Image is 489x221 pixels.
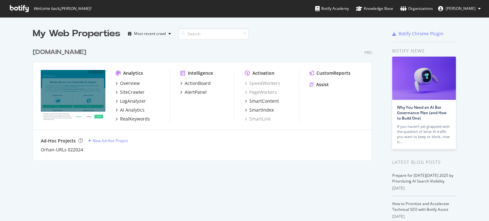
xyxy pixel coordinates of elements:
[433,3,486,14] button: [PERSON_NAME]
[116,89,145,95] a: SiteCrawler
[356,5,393,12] div: Knowledge Base
[188,70,213,76] div: Intelligence
[245,107,274,113] a: SmartIndex
[120,98,146,104] div: LogAnalyzer
[245,89,277,95] a: PageWorkers
[116,116,150,122] a: RealKeywords
[33,40,377,160] div: grid
[392,47,456,54] div: Botify news
[397,105,447,121] a: Why You Need an AI Bot Governance Plan (and How to Build One)
[88,138,128,143] a: New Ad-Hoc Project
[245,80,280,86] a: SpeedWorkers
[249,107,274,113] div: SmartIndex
[116,107,145,113] a: AI Analytics
[116,80,140,86] a: Overview
[120,107,145,113] div: AI Analytics
[123,70,143,76] div: Analytics
[392,214,456,219] div: [DATE]
[41,147,83,153] a: Orhan-URLs 022024
[33,48,86,57] div: [DOMAIN_NAME]
[252,70,274,76] div: Activation
[116,98,146,104] a: LogAnalyzer
[120,89,145,95] div: SiteCrawler
[245,98,279,104] a: SmartContent
[392,159,456,166] div: Latest Blog Posts
[134,32,166,36] div: Most recent crawl
[93,138,128,143] div: New Ad-Hoc Project
[33,48,89,57] a: [DOMAIN_NAME]
[397,124,451,144] div: If you haven’t yet grappled with the question of what AI traffic you want to keep or block, now is…
[41,138,76,144] div: Ad-Hoc Projects
[392,201,449,212] a: How to Prioritize and Accelerate Technical SEO with Botify Assist
[400,5,433,12] div: Organizations
[33,6,91,11] span: Welcome back, [PERSON_NAME] !
[392,185,456,191] div: [DATE]
[446,6,476,11] span: Alejandro Maisanaba
[309,81,329,88] a: Assist
[399,31,443,37] div: Botify Chrome Plugin
[316,70,351,76] div: CustomReports
[309,70,351,76] a: CustomReports
[180,89,207,95] a: AlertPanel
[185,80,211,86] div: ActionBoard
[392,173,453,184] a: Prepare for [DATE][DATE] 2025 by Prioritizing AI Search Visibility
[365,50,372,55] div: Pro
[179,28,249,39] input: Search
[392,31,443,37] a: Botify Chrome Plugin
[120,116,150,122] div: RealKeywords
[245,116,271,122] a: SmartLink
[316,81,329,88] div: Assist
[125,29,174,39] button: Most recent crawl
[249,98,279,104] div: SmartContent
[33,27,120,40] div: My Web Properties
[120,80,140,86] div: Overview
[392,57,456,100] img: Why You Need an AI Bot Governance Plan (and How to Build One)
[41,70,105,121] img: rastreator.com
[315,5,349,12] div: Botify Academy
[180,80,211,86] a: ActionBoard
[185,89,207,95] div: AlertPanel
